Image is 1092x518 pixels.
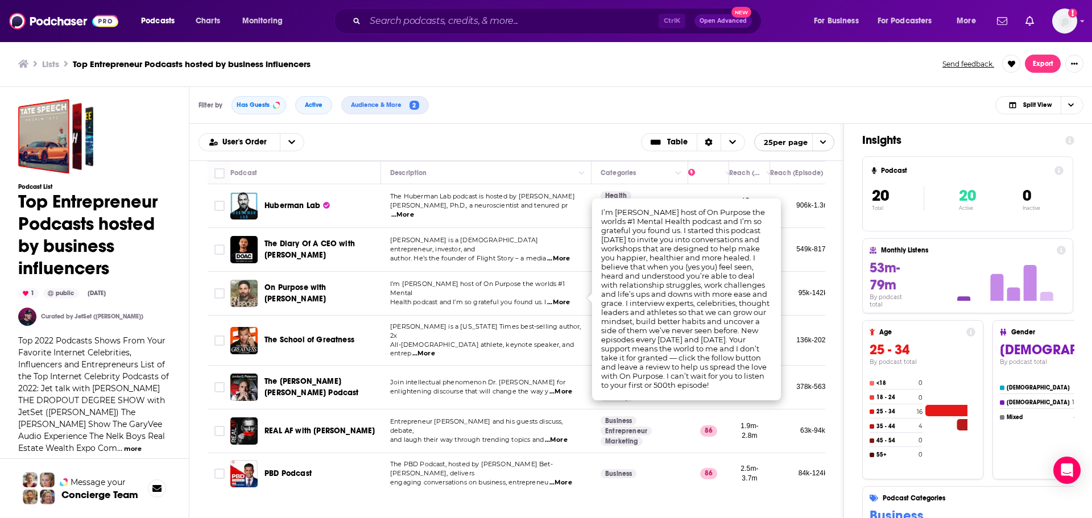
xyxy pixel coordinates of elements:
[390,322,581,339] span: [PERSON_NAME] is a [US_STATE] Times best-selling author, 2x
[939,59,998,69] button: Send feedback.
[231,96,286,114] button: Has Guests
[876,423,916,430] h4: 35 - 44
[234,12,297,30] button: open menu
[547,254,570,263] span: ...More
[796,245,829,254] p: 549k-817k
[230,192,258,219] img: Huberman Lab
[1007,399,1070,406] h4: [DEMOGRAPHIC_DATA]
[214,245,225,255] span: Toggle select row
[796,201,829,210] p: 906k-1.3m
[799,288,828,298] p: 95k-142k
[806,12,873,30] button: open menu
[230,236,258,263] img: The Diary Of A CEO with Steven Bartlett
[390,478,548,486] span: engaging conversations on business, entrepreneu
[390,378,566,386] span: Join intellectual phenomenon Dr. [PERSON_NAME] for
[700,18,747,24] span: Open Advanced
[881,246,1052,254] h4: Monthly Listens
[919,394,923,401] h4: 0
[390,460,553,477] span: The PBD Podcast, hosted by [PERSON_NAME] Bet-[PERSON_NAME], delivers
[1007,414,1072,421] h4: Mixed
[949,12,990,30] button: open menu
[796,335,829,345] p: 136k-202k
[390,280,565,297] span: I’m [PERSON_NAME] host of On Purpose the worlds #1 Mental
[601,426,652,436] a: Entrepreneur
[878,13,932,29] span: For Podcasters
[133,12,189,30] button: open menu
[667,138,688,146] span: Table
[214,426,225,436] span: Toggle select row
[214,201,225,211] span: Toggle select row
[188,12,227,30] a: Charts
[264,468,312,479] a: PBD Podcast
[117,443,122,453] span: ...
[230,327,258,354] img: The School of Greatness
[870,12,949,30] button: open menu
[919,422,923,430] h4: 4
[18,183,171,190] h3: Podcast List
[881,167,1050,175] h4: Podcast
[601,437,643,446] a: Marketing
[40,473,55,487] img: Jules Profile
[959,205,976,211] p: Active
[870,341,975,358] h3: 25 - 34
[754,133,834,151] button: open menu
[280,134,304,151] button: open menu
[919,437,923,444] h4: 0
[198,133,304,151] h2: Choose List sort
[1023,102,1052,108] span: Split View
[870,259,900,293] span: 53m-79m
[876,437,916,444] h4: 45 - 54
[796,382,829,392] p: 378k-563k
[365,12,659,30] input: Search podcasts, credits, & more...
[1023,205,1040,211] p: Inactive
[230,417,258,445] a: REAL AF with Andy Frisella
[872,205,924,211] p: Total
[917,408,923,416] h4: 16
[722,166,735,180] button: Column Actions
[575,166,589,180] button: Column Actions
[390,436,544,444] span: and laugh their way through trending topics and
[547,298,570,307] span: ...More
[738,464,761,483] p: 2.5m-3.7m
[341,96,429,114] button: Audience & More2
[601,166,636,180] div: Categories
[694,14,752,28] button: Open AdvancedNew
[214,288,225,299] span: Toggle select row
[1007,384,1072,391] h4: [DEMOGRAPHIC_DATA]
[237,102,270,108] span: Has Guests
[700,468,717,479] p: 86
[814,13,859,29] span: For Business
[264,335,354,345] span: The School of Greatness
[641,133,745,151] button: Choose View
[9,10,118,32] a: Podchaser - Follow, Share and Rate Podcasts
[688,166,695,180] div: Power Score
[738,421,761,441] p: 1.9m-2.8m
[18,190,171,279] h1: Top Entrepreneur Podcasts hosted by business influencers
[264,201,320,210] span: Huberman Lab
[799,469,828,478] p: 84k-124k
[230,166,257,180] div: Podcast
[351,102,406,108] span: Audience & More
[390,341,574,358] span: All-[DEMOGRAPHIC_DATA] athlete, keynote speaker, and entrep
[242,13,283,29] span: Monitoring
[230,460,258,487] img: PBD Podcast
[23,473,38,487] img: Sydney Profile
[957,13,976,29] span: More
[876,380,916,387] h4: <18
[879,328,962,336] h4: Age
[601,208,770,389] span: I’m [PERSON_NAME] host of On Purpose the worlds #1 Mental Health podcast and I’m so grateful you ...
[61,489,138,500] h3: Concierge Team
[390,298,547,306] span: Health podcast and I’m so grateful you found us. I
[230,374,258,401] img: The Jordan B. Peterson Podcast
[763,166,776,180] button: Column Actions
[264,283,326,304] span: On Purpose with [PERSON_NAME]
[222,138,271,146] span: User's Order
[1023,186,1031,205] span: 0
[1074,413,1078,421] h4: 4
